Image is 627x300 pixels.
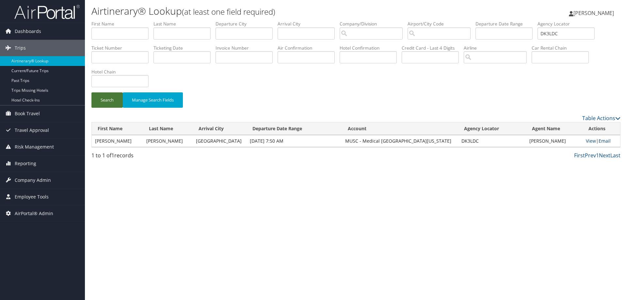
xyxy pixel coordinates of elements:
[247,122,342,135] th: Departure Date Range: activate to sort column descending
[574,152,585,159] a: First
[569,3,620,23] a: [PERSON_NAME]
[538,21,600,27] label: Agency Locator
[15,122,49,138] span: Travel Approval
[15,40,26,56] span: Trips
[91,92,123,108] button: Search
[585,152,596,159] a: Prev
[340,21,408,27] label: Company/Division
[193,122,247,135] th: Arrival City: activate to sort column ascending
[92,122,143,135] th: First Name: activate to sort column ascending
[342,122,458,135] th: Account: activate to sort column ascending
[216,45,278,51] label: Invoice Number
[583,135,620,147] td: |
[610,152,620,159] a: Last
[182,6,275,17] small: (at least one field required)
[216,21,278,27] label: Departure City
[526,135,583,147] td: [PERSON_NAME]
[532,45,594,51] label: Car Rental Chain
[15,172,51,188] span: Company Admin
[599,138,611,144] a: Email
[596,152,599,159] a: 1
[526,122,583,135] th: Agent Name
[15,205,53,222] span: AirPortal® Admin
[573,9,614,17] span: [PERSON_NAME]
[91,45,153,51] label: Ticket Number
[475,21,538,27] label: Departure Date Range
[464,45,532,51] label: Airline
[599,152,610,159] a: Next
[340,45,402,51] label: Hotel Confirmation
[278,45,340,51] label: Air Confirmation
[247,135,342,147] td: [DATE] 7:50 AM
[586,138,596,144] a: View
[15,105,40,122] span: Book Travel
[15,189,49,205] span: Employee Tools
[91,4,444,18] h1: Airtinerary® Lookup
[342,135,458,147] td: MUSC - Medical [GEOGRAPHIC_DATA][US_STATE]
[583,122,620,135] th: Actions
[143,135,193,147] td: [PERSON_NAME]
[14,4,80,20] img: airportal-logo.png
[15,155,36,172] span: Reporting
[458,122,526,135] th: Agency Locator: activate to sort column ascending
[458,135,526,147] td: DK3LDC
[15,23,41,39] span: Dashboards
[278,21,340,27] label: Arrival City
[193,135,247,147] td: [GEOGRAPHIC_DATA]
[143,122,193,135] th: Last Name: activate to sort column ascending
[582,115,620,122] a: Table Actions
[111,152,114,159] span: 1
[92,135,143,147] td: [PERSON_NAME]
[408,21,475,27] label: Airport/City Code
[153,21,216,27] label: Last Name
[402,45,464,51] label: Credit Card - Last 4 Digits
[123,92,183,108] button: Manage Search Fields
[91,151,217,163] div: 1 to 1 of records
[153,45,216,51] label: Ticketing Date
[15,139,54,155] span: Risk Management
[91,69,153,75] label: Hotel Chain
[91,21,153,27] label: First Name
